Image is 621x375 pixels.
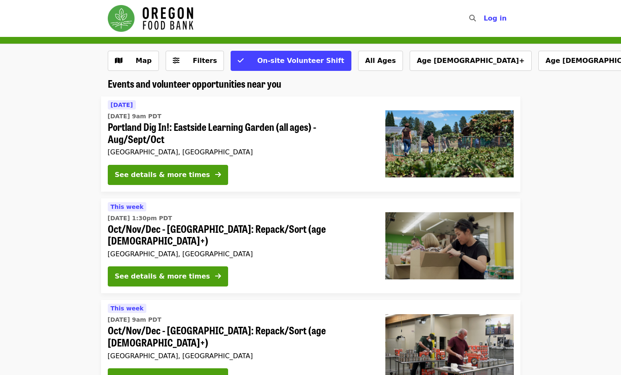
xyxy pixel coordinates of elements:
[477,10,513,27] button: Log in
[483,14,507,22] span: Log in
[193,57,217,65] span: Filters
[410,51,532,71] button: Age [DEMOGRAPHIC_DATA]+
[257,57,344,65] span: On-site Volunteer Shift
[108,324,372,349] span: Oct/Nov/Dec - [GEOGRAPHIC_DATA]: Repack/Sort (age [DEMOGRAPHIC_DATA]+)
[215,171,221,179] i: arrow-right icon
[136,57,152,65] span: Map
[215,272,221,280] i: arrow-right icon
[166,51,224,71] button: Filters (0 selected)
[108,121,372,145] span: Portland Dig In!: Eastside Learning Garden (all ages) - Aug/Sept/Oct
[238,57,244,65] i: check icon
[115,170,210,180] div: See details & more times
[481,8,488,29] input: Search
[469,14,476,22] i: search icon
[231,51,351,71] button: On-site Volunteer Shift
[108,214,172,223] time: [DATE] 1:30pm PDT
[385,212,514,279] img: Oct/Nov/Dec - Portland: Repack/Sort (age 8+) organized by Oregon Food Bank
[108,165,228,185] button: See details & more times
[108,51,159,71] button: Show map view
[111,102,133,108] span: [DATE]
[111,203,144,210] span: This week
[173,57,179,65] i: sliders-h icon
[108,76,281,91] span: Events and volunteer opportunities near you
[108,315,161,324] time: [DATE] 9am PDT
[108,148,372,156] div: [GEOGRAPHIC_DATA], [GEOGRAPHIC_DATA]
[108,266,228,286] button: See details & more times
[115,271,210,281] div: See details & more times
[111,305,144,312] span: This week
[101,198,520,294] a: See details for "Oct/Nov/Dec - Portland: Repack/Sort (age 8+)"
[108,112,161,121] time: [DATE] 9am PDT
[385,110,514,177] img: Portland Dig In!: Eastside Learning Garden (all ages) - Aug/Sept/Oct organized by Oregon Food Bank
[108,352,372,360] div: [GEOGRAPHIC_DATA], [GEOGRAPHIC_DATA]
[115,57,122,65] i: map icon
[108,250,372,258] div: [GEOGRAPHIC_DATA], [GEOGRAPHIC_DATA]
[358,51,403,71] button: All Ages
[108,5,193,32] img: Oregon Food Bank - Home
[108,223,372,247] span: Oct/Nov/Dec - [GEOGRAPHIC_DATA]: Repack/Sort (age [DEMOGRAPHIC_DATA]+)
[101,96,520,192] a: See details for "Portland Dig In!: Eastside Learning Garden (all ages) - Aug/Sept/Oct"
